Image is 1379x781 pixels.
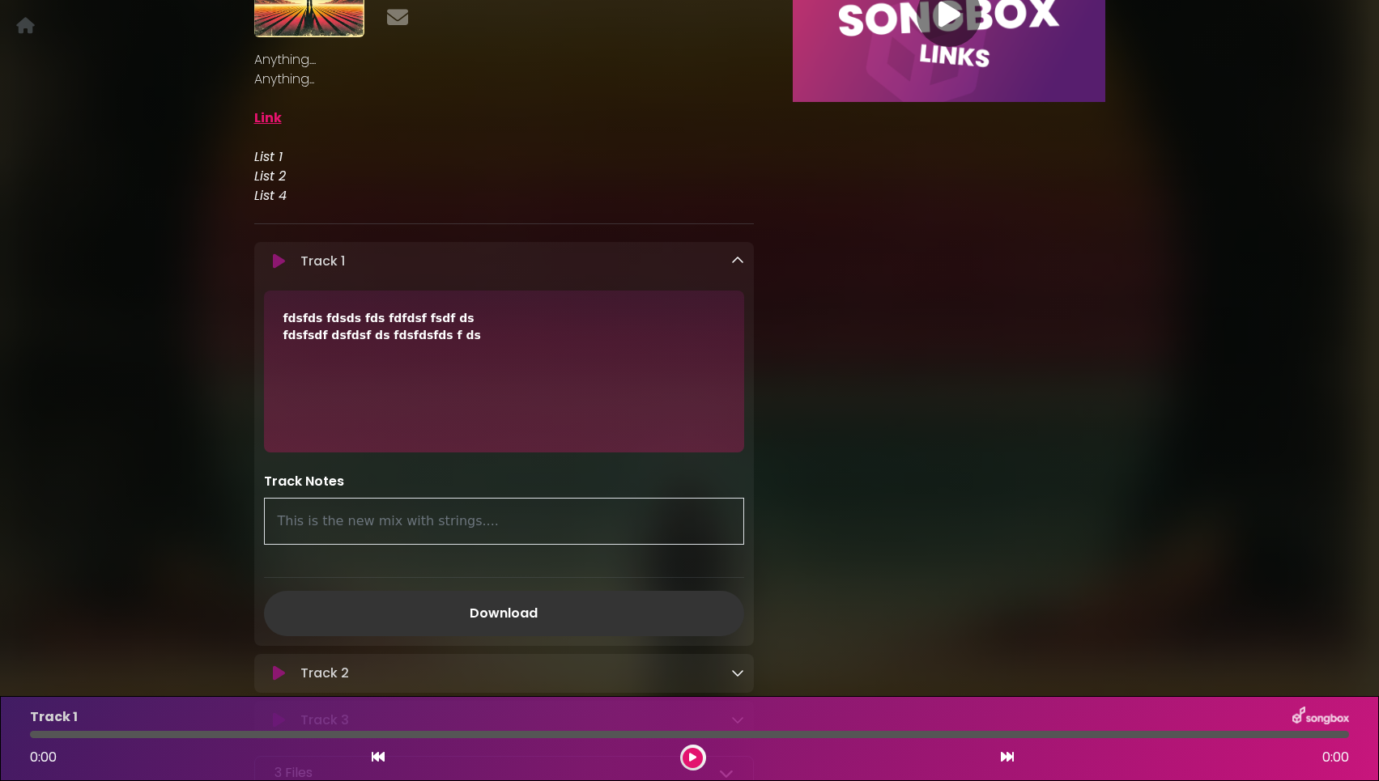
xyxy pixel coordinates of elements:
[264,498,745,545] div: This is the new mix with strings....
[264,472,745,491] p: Track Notes
[30,707,78,727] p: Track 1
[254,147,283,166] em: List 1
[30,748,57,766] span: 0:00
[254,108,282,127] a: Link
[254,167,286,185] em: List 2
[1322,748,1349,767] span: 0:00
[283,310,726,344] div: fdsfds fdsds fds fdfdsf fsdf ds fdsfsdf dsfdsf ds fdsfdsfds f ds
[1292,707,1349,728] img: songbox-logo-white.png
[300,664,349,683] p: Track 2
[254,70,755,89] p: Anything...
[254,50,755,70] p: Anything....
[254,186,287,205] em: List 4
[264,591,745,636] a: Download
[300,252,345,271] p: Track 1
